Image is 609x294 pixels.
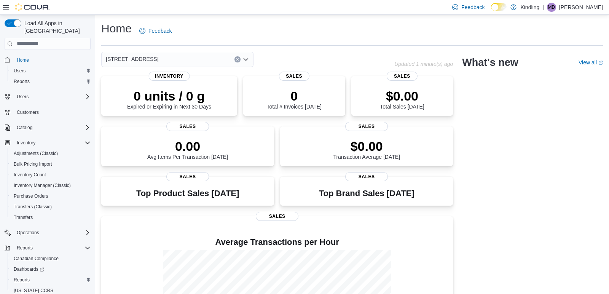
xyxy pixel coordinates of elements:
[14,193,48,199] span: Purchase Orders
[136,189,239,198] h3: Top Product Sales [DATE]
[8,159,94,169] button: Bulk Pricing Import
[17,57,29,63] span: Home
[547,3,556,12] div: Michael Davis
[2,227,94,238] button: Operations
[380,88,424,104] p: $0.00
[11,170,91,179] span: Inventory Count
[11,254,91,263] span: Canadian Compliance
[2,54,94,66] button: Home
[14,161,52,167] span: Bulk Pricing Import
[333,139,400,154] p: $0.00
[8,76,94,87] button: Reports
[11,192,91,201] span: Purchase Orders
[14,256,59,262] span: Canadian Compliance
[11,275,91,284] span: Reports
[8,191,94,201] button: Purchase Orders
[14,228,91,237] span: Operations
[8,169,94,180] button: Inventory Count
[17,140,35,146] span: Inventory
[14,92,32,101] button: Users
[107,238,447,247] h4: Average Transactions per Hour
[11,66,29,75] a: Users
[14,56,32,65] a: Home
[14,123,91,132] span: Catalog
[14,182,71,189] span: Inventory Manager (Classic)
[166,172,209,181] span: Sales
[14,123,35,132] button: Catalog
[462,56,518,69] h2: What's new
[11,265,47,274] a: Dashboards
[14,55,91,65] span: Home
[14,150,58,157] span: Adjustments (Classic)
[147,139,228,154] p: 0.00
[279,72,309,81] span: Sales
[8,66,94,76] button: Users
[106,54,158,64] span: [STREET_ADDRESS]
[267,88,322,110] div: Total # Invoices [DATE]
[14,92,91,101] span: Users
[14,277,30,283] span: Reports
[8,201,94,212] button: Transfers (Classic)
[333,139,400,160] div: Transaction Average [DATE]
[394,61,453,67] p: Updated 1 minute(s) ago
[14,172,46,178] span: Inventory Count
[11,265,91,274] span: Dashboards
[11,66,91,75] span: Users
[11,254,62,263] a: Canadian Compliance
[11,149,91,158] span: Adjustments (Classic)
[11,181,74,190] a: Inventory Manager (Classic)
[127,88,211,104] p: 0 units / 0 g
[149,72,190,81] span: Inventory
[17,94,29,100] span: Users
[8,212,94,223] button: Transfers
[387,72,417,81] span: Sales
[380,88,424,110] div: Total Sales [DATE]
[14,108,42,117] a: Customers
[579,59,603,66] a: View allExternal link
[548,3,555,12] span: MD
[14,204,52,210] span: Transfers (Classic)
[542,3,544,12] p: |
[345,122,388,131] span: Sales
[8,264,94,275] a: Dashboards
[8,253,94,264] button: Canadian Compliance
[11,181,91,190] span: Inventory Manager (Classic)
[11,77,33,86] a: Reports
[17,245,33,251] span: Reports
[14,243,36,252] button: Reports
[2,91,94,102] button: Users
[14,243,91,252] span: Reports
[14,138,91,147] span: Inventory
[14,78,30,85] span: Reports
[256,212,298,221] span: Sales
[11,202,91,211] span: Transfers (Classic)
[15,3,49,11] img: Cova
[127,88,211,110] div: Expired or Expiring in Next 30 Days
[11,77,91,86] span: Reports
[11,275,33,284] a: Reports
[520,3,539,12] p: Kindling
[8,180,94,191] button: Inventory Manager (Classic)
[2,107,94,118] button: Customers
[14,266,44,272] span: Dashboards
[345,172,388,181] span: Sales
[21,19,91,35] span: Load All Apps in [GEOGRAPHIC_DATA]
[166,122,209,131] span: Sales
[8,148,94,159] button: Adjustments (Classic)
[11,170,49,179] a: Inventory Count
[267,88,322,104] p: 0
[598,61,603,65] svg: External link
[11,149,61,158] a: Adjustments (Classic)
[11,202,55,211] a: Transfers (Classic)
[14,138,38,147] button: Inventory
[14,288,53,294] span: [US_STATE] CCRS
[559,3,603,12] p: [PERSON_NAME]
[11,160,91,169] span: Bulk Pricing Import
[319,189,415,198] h3: Top Brand Sales [DATE]
[8,275,94,285] button: Reports
[461,3,485,11] span: Feedback
[147,139,228,160] div: Avg Items Per Transaction [DATE]
[243,56,249,62] button: Open list of options
[136,23,175,38] a: Feedback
